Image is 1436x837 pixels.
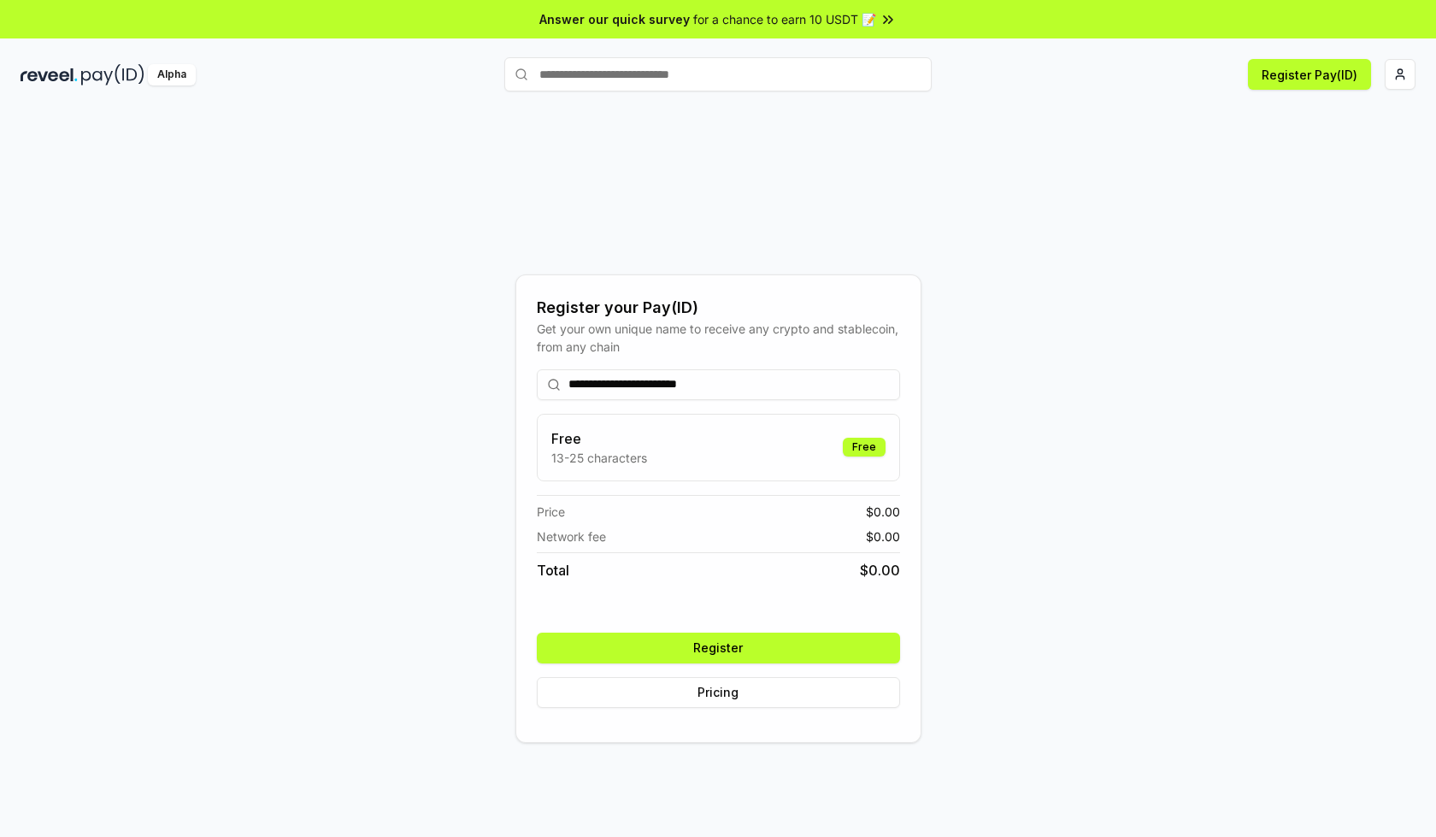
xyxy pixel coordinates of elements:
span: $ 0.00 [860,560,900,581]
span: Answer our quick survey [539,10,690,28]
img: reveel_dark [21,64,78,85]
div: Register your Pay(ID) [537,296,900,320]
button: Register Pay(ID) [1248,59,1371,90]
button: Register [537,633,900,663]
div: Alpha [148,64,196,85]
span: Network fee [537,528,606,545]
span: $ 0.00 [866,503,900,521]
span: Price [537,503,565,521]
span: for a chance to earn 10 USDT 📝 [693,10,876,28]
div: Get your own unique name to receive any crypto and stablecoin, from any chain [537,320,900,356]
span: $ 0.00 [866,528,900,545]
h3: Free [551,428,647,449]
p: 13-25 characters [551,449,647,467]
div: Free [843,438,886,457]
button: Pricing [537,677,900,708]
img: pay_id [81,64,144,85]
span: Total [537,560,569,581]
